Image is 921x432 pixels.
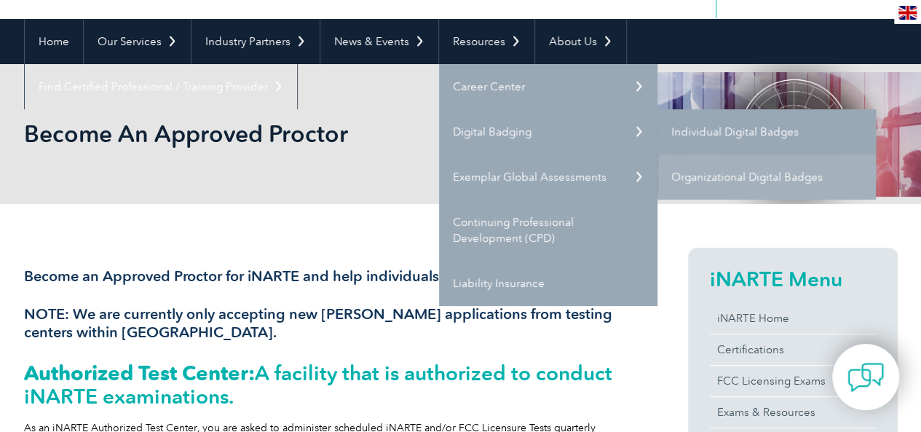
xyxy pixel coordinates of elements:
a: Continuing Professional Development (CPD) [439,200,657,261]
h2: A facility that is authorized to conduct iNARTE examinations. [24,361,636,408]
a: Industry Partners [191,19,320,64]
a: Exemplar Global Assessments [439,154,657,200]
a: iNARTE Home [710,303,876,334]
a: Organizational Digital Badges [657,154,876,200]
a: Certifications [710,334,876,365]
a: Liability Insurance [439,261,657,306]
a: Individual Digital Badges [657,109,876,154]
img: en [898,6,917,20]
img: contact-chat.png [847,359,884,396]
a: Resources [439,19,534,64]
a: Our Services [84,19,191,64]
a: FCC Licensing Exams [710,366,876,396]
strong: Authorized Test Center: [24,361,255,385]
a: Career Center [439,64,657,109]
h2: Become An Approved Proctor [24,122,636,146]
h3: NOTE: We are currently only accepting new [PERSON_NAME] applications from testing centers within ... [24,305,636,342]
h3: Become an Approved Proctor for iNARTE and help individuals become certified or licensed. [24,267,636,286]
a: News & Events [320,19,438,64]
h2: iNARTE Menu [710,267,876,291]
a: Find Certified Professional / Training Provider [25,64,297,109]
a: Digital Badging [439,109,657,154]
a: About Us [535,19,626,64]
a: Exams & Resources [710,397,876,428]
a: Home [25,19,83,64]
